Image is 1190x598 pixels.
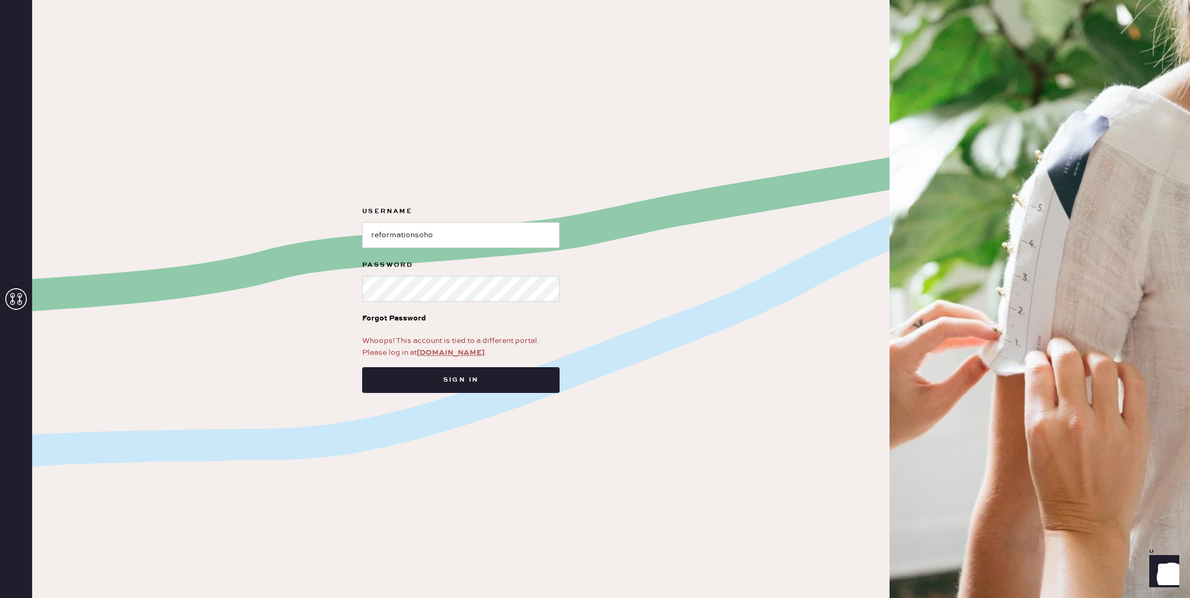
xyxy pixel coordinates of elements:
div: Forgot Password [362,312,426,324]
a: [DOMAIN_NAME] [417,348,484,358]
label: Username [362,205,560,218]
label: Password [362,259,560,272]
div: Whoops! This account is tied to a different portal. Please log in at . [362,335,560,359]
a: Forgot Password [362,302,426,335]
button: Sign in [362,367,560,393]
input: e.g. john@doe.com [362,222,560,248]
iframe: Front Chat [1139,550,1185,596]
